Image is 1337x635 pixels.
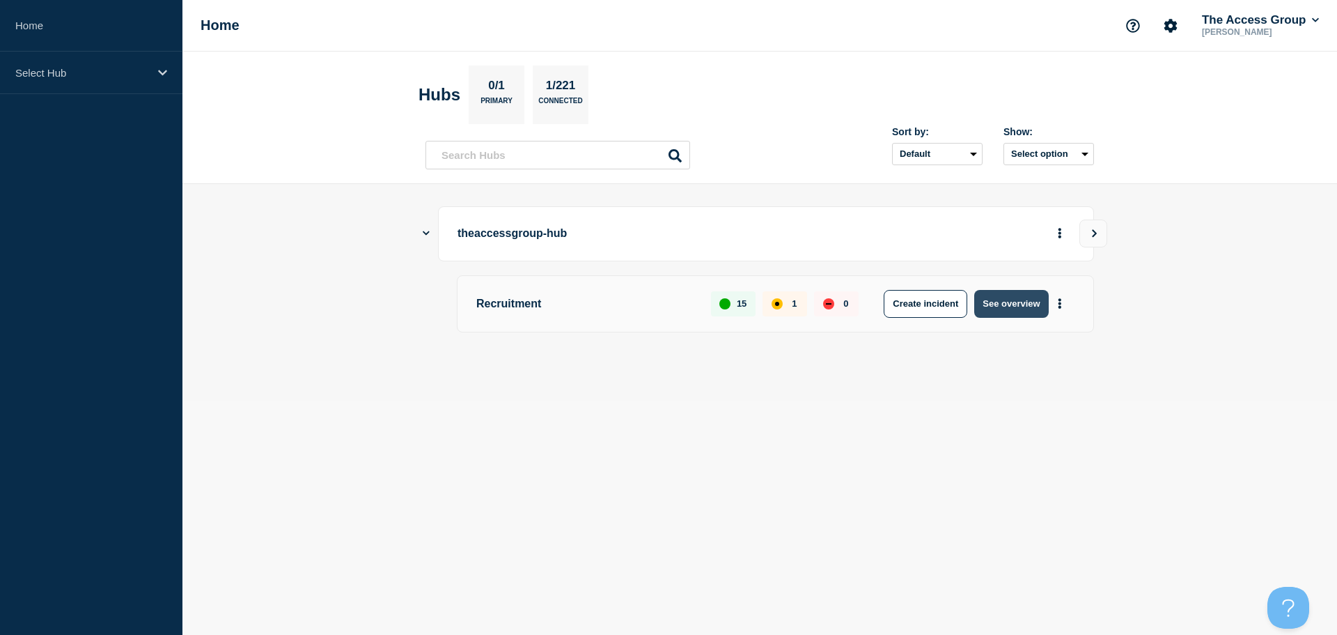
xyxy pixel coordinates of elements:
p: Select Hub [15,67,149,79]
button: See overview [974,290,1048,318]
p: [PERSON_NAME] [1199,27,1322,37]
p: Recruitment [476,290,695,318]
button: Support [1118,11,1148,40]
button: Show Connected Hubs [423,229,430,239]
button: View [1079,220,1107,247]
div: Show: [1003,126,1094,137]
div: up [719,298,730,309]
select: Sort by [892,143,983,165]
p: 15 [737,298,746,309]
button: More actions [1051,291,1069,316]
div: affected [772,298,783,309]
button: Account settings [1156,11,1185,40]
button: The Access Group [1199,13,1322,27]
p: 0 [843,298,848,309]
div: down [823,298,834,309]
button: More actions [1051,221,1069,247]
p: 1/221 [540,79,581,97]
p: Primary [480,97,513,112]
div: Sort by: [892,126,983,137]
h2: Hubs [419,85,460,105]
iframe: Help Scout Beacon - Open [1267,587,1309,629]
button: Create incident [884,290,967,318]
button: Select option [1003,143,1094,165]
p: theaccessgroup-hub [458,221,843,247]
h1: Home [201,17,240,33]
input: Search Hubs [425,141,690,169]
p: 1 [792,298,797,309]
p: 0/1 [483,79,510,97]
p: Connected [538,97,582,112]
